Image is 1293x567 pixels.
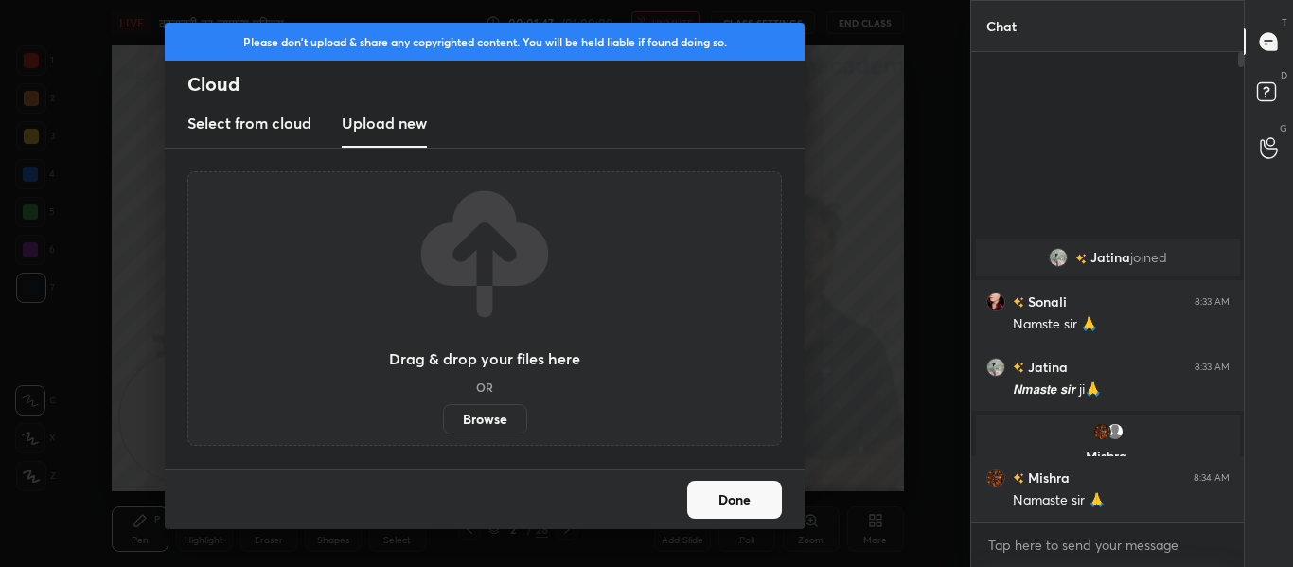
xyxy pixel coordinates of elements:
div: 8:34 AM [1194,472,1230,484]
button: Done [687,481,782,519]
div: 8:33 AM [1195,362,1230,373]
img: 59278e737e89438fb8da1c08c867f52a.jpg [1091,422,1110,441]
span: joined [1130,250,1167,265]
div: 𝙉𝙢𝙖𝙨𝙩𝙚 𝙨𝙞𝙧 ji🙏 [1013,381,1230,399]
img: d1e9eeb8e68043e2a90b1661cf24659f.jpg [986,292,1005,311]
h3: Select from cloud [187,112,311,134]
div: Namaste sir 🙏 [1013,491,1230,510]
img: no-rating-badge.077c3623.svg [1013,297,1024,308]
div: Please don't upload & share any copyrighted content. You will be held liable if found doing so. [165,23,805,61]
h3: Upload new [342,112,427,134]
div: Namste sir 🙏 [1013,315,1230,334]
h5: OR [476,381,493,393]
img: no-rating-badge.077c3623.svg [1013,363,1024,373]
div: 8:33 AM [1195,296,1230,308]
p: D [1281,68,1287,82]
img: 9498251270d24430819b53f8cd17ff01.jpg [986,358,1005,377]
h6: Jatina [1024,357,1068,377]
h2: Cloud [187,72,805,97]
img: default.png [1105,422,1124,441]
img: 9498251270d24430819b53f8cd17ff01.jpg [1049,248,1068,267]
p: G [1280,121,1287,135]
h6: Sonali [1024,292,1067,311]
img: no-rating-badge.077c3623.svg [1075,254,1087,264]
div: grid [971,235,1245,522]
h6: Mishra [1024,468,1070,487]
p: Chat [971,1,1032,51]
p: T [1282,15,1287,29]
p: Mishra, [DEMOGRAPHIC_DATA]... [987,449,1229,479]
img: 59278e737e89438fb8da1c08c867f52a.jpg [986,469,1005,487]
img: no-rating-badge.077c3623.svg [1013,473,1024,484]
span: Jatina [1090,250,1130,265]
h3: Drag & drop your files here [389,351,580,366]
